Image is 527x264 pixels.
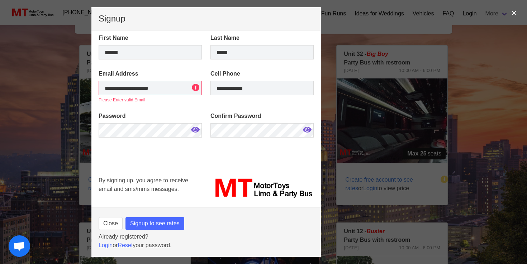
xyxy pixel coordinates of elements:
label: First Name [99,34,202,42]
iframe: reCAPTCHA [99,148,208,201]
span: Signup to see rates [130,219,180,228]
a: Login [99,242,113,248]
p: Please Enter valid Email [99,97,202,103]
button: Signup to see rates [125,217,184,230]
label: Confirm Password [210,112,314,120]
label: Cell Phone [210,69,314,78]
p: Signup [99,14,314,23]
label: Password [99,112,202,120]
label: Email Address [99,69,202,78]
p: or your password. [99,241,314,250]
button: Close [99,217,123,230]
a: Reset [118,242,133,248]
label: Last Name [210,34,314,42]
div: By signing up, you agree to receive email and sms/mms messages. [94,172,206,204]
p: Already registered? [99,232,314,241]
div: Open chat [9,235,30,257]
img: MT_logo_name.png [210,176,314,200]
